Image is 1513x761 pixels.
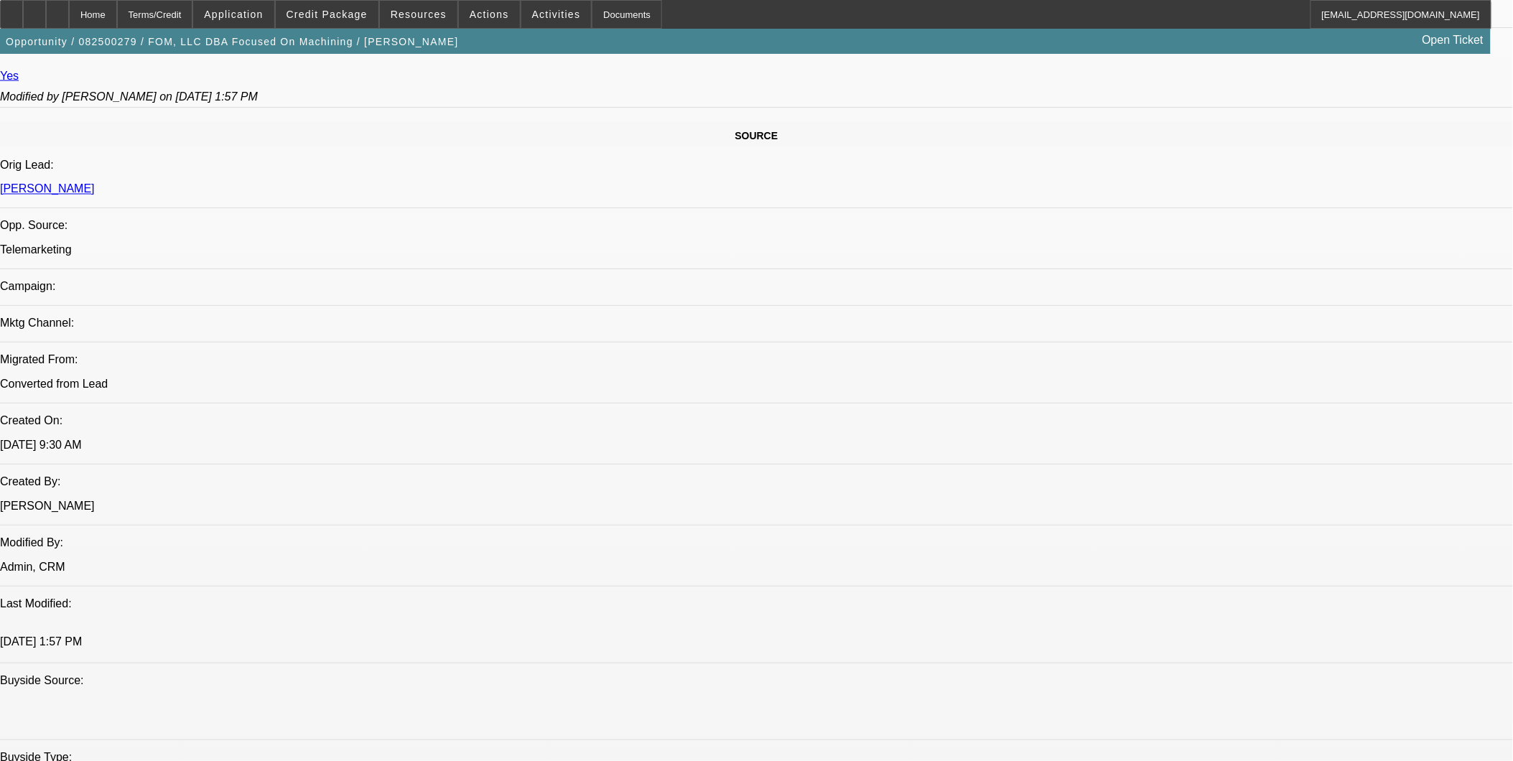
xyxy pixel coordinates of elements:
[532,9,581,20] span: Activities
[380,1,457,28] button: Resources
[391,9,447,20] span: Resources
[735,130,778,141] span: SOURCE
[276,1,378,28] button: Credit Package
[6,36,459,47] span: Opportunity / 082500279 / FOM, LLC DBA Focused On Machining / [PERSON_NAME]
[459,1,520,28] button: Actions
[470,9,509,20] span: Actions
[521,1,592,28] button: Activities
[193,1,274,28] button: Application
[204,9,263,20] span: Application
[1417,28,1489,52] a: Open Ticket
[287,9,368,20] span: Credit Package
